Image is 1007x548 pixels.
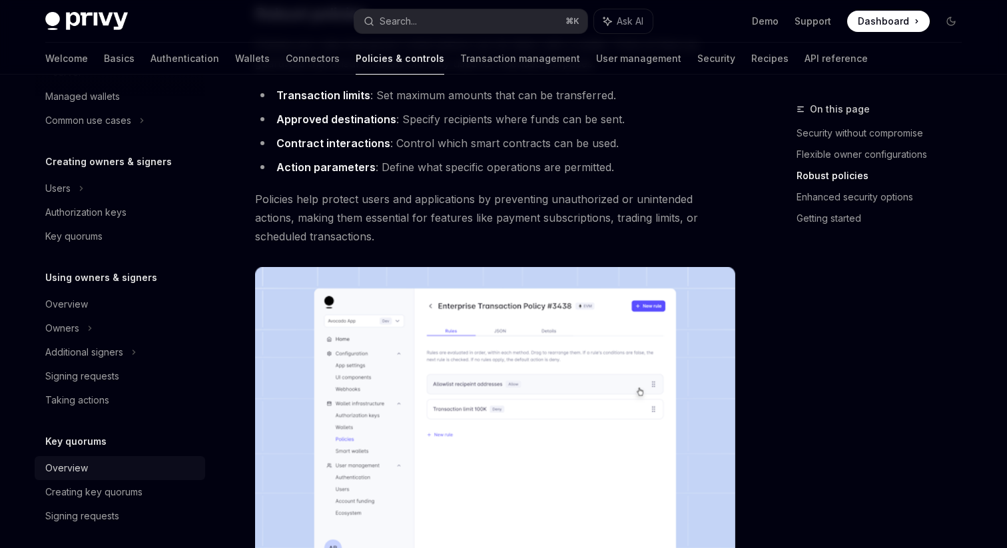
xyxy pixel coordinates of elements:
[797,165,972,186] a: Robust policies
[286,43,340,75] a: Connectors
[356,43,444,75] a: Policies & controls
[276,89,370,102] strong: Transaction limits
[276,160,376,174] strong: Action parameters
[45,508,119,524] div: Signing requests
[795,15,831,28] a: Support
[45,460,88,476] div: Overview
[45,204,127,220] div: Authorization keys
[45,228,103,244] div: Key quorums
[45,113,131,129] div: Common use cases
[45,433,107,449] h5: Key quorums
[35,480,205,504] a: Creating key quorums
[594,9,653,33] button: Ask AI
[45,484,143,500] div: Creating key quorums
[797,144,972,165] a: Flexible owner configurations
[35,364,205,388] a: Signing requests
[255,190,735,246] span: Policies help protect users and applications by preventing unauthorized or unintended actions, ma...
[45,270,157,286] h5: Using owners & signers
[35,200,205,224] a: Authorization keys
[255,134,735,152] li: : Control which smart contracts can be used.
[255,110,735,129] li: : Specify recipients where funds can be sent.
[858,15,909,28] span: Dashboard
[45,12,128,31] img: dark logo
[752,15,779,28] a: Demo
[45,180,71,196] div: Users
[797,186,972,208] a: Enhanced security options
[276,137,390,150] strong: Contract interactions
[810,101,870,117] span: On this page
[805,43,868,75] a: API reference
[35,224,205,248] a: Key quorums
[45,344,123,360] div: Additional signers
[45,320,79,336] div: Owners
[751,43,789,75] a: Recipes
[797,123,972,144] a: Security without compromise
[45,296,88,312] div: Overview
[104,43,135,75] a: Basics
[45,89,120,105] div: Managed wallets
[45,392,109,408] div: Taking actions
[45,368,119,384] div: Signing requests
[697,43,735,75] a: Security
[235,43,270,75] a: Wallets
[35,504,205,528] a: Signing requests
[797,208,972,229] a: Getting started
[460,43,580,75] a: Transaction management
[151,43,219,75] a: Authentication
[45,154,172,170] h5: Creating owners & signers
[847,11,930,32] a: Dashboard
[35,85,205,109] a: Managed wallets
[35,388,205,412] a: Taking actions
[276,113,396,126] strong: Approved destinations
[35,292,205,316] a: Overview
[596,43,681,75] a: User management
[255,158,735,176] li: : Define what specific operations are permitted.
[255,86,735,105] li: : Set maximum amounts that can be transferred.
[617,15,643,28] span: Ask AI
[565,16,579,27] span: ⌘ K
[354,9,587,33] button: Search...⌘K
[45,43,88,75] a: Welcome
[35,456,205,480] a: Overview
[940,11,962,32] button: Toggle dark mode
[380,13,417,29] div: Search...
